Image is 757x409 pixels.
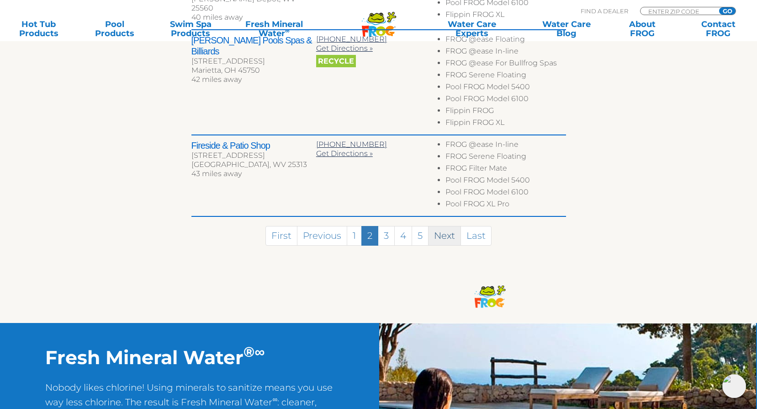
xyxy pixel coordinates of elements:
[719,7,736,15] input: GO
[316,140,387,149] a: [PHONE_NUMBER]
[254,343,265,361] sup: ∞
[244,343,254,361] sup: ®
[45,346,333,369] h2: Fresh Mineral Water
[191,160,316,169] div: [GEOGRAPHIC_DATA], WV 25313
[722,374,746,398] img: openIcon
[191,140,316,151] h2: Fireside & Patio Shop
[191,66,316,75] div: Marietta, OH 45750
[445,70,566,82] li: FROG Serene Floating
[191,169,242,178] span: 43 miles away
[361,226,378,246] a: 2
[581,7,628,15] p: Find A Dealer
[316,35,387,43] a: [PHONE_NUMBER]
[394,226,412,246] a: 4
[461,226,492,246] a: Last
[347,226,362,246] a: 1
[428,226,461,246] a: Next
[85,20,144,38] a: PoolProducts
[412,226,429,246] a: 5
[613,20,672,38] a: AboutFROG
[316,44,373,53] a: Get Directions »
[445,47,566,59] li: FROG @ease In-line
[316,149,373,158] a: Get Directions »
[445,10,566,22] li: Flippin FROG XL
[191,75,242,84] span: 42 miles away
[191,35,316,57] h2: [PERSON_NAME] Pools Spas & Billiards
[191,151,316,160] div: [STREET_ADDRESS]
[445,176,566,188] li: Pool FROG Model 5400
[445,82,566,94] li: Pool FROG Model 5400
[191,57,316,66] div: [STREET_ADDRESS]
[445,199,566,211] li: Pool FROG XL Pro
[647,7,709,15] input: Zip Code Form
[445,188,566,199] li: Pool FROG Model 6100
[689,20,748,38] a: ContactFROG
[378,226,395,246] a: 3
[445,152,566,164] li: FROG Serene Floating
[297,226,347,246] a: Previous
[265,226,297,246] a: First
[316,55,356,67] span: Recycle
[445,35,566,47] li: FROG @ease Floating
[445,106,566,118] li: Flippin FROG
[472,280,508,312] img: frog-products-logo-small
[445,118,566,130] li: Flippin FROG XL
[445,164,566,176] li: FROG Filter Mate
[9,20,68,38] a: Hot TubProducts
[445,59,566,70] li: FROG @ease For Bullfrog Spas
[445,94,566,106] li: Pool FROG Model 6100
[445,140,566,152] li: FROG @ease In-line
[272,395,277,404] sup: ∞
[191,13,243,22] span: 40 miles away
[161,20,220,38] a: Swim SpaProducts
[537,20,596,38] a: Water CareBlog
